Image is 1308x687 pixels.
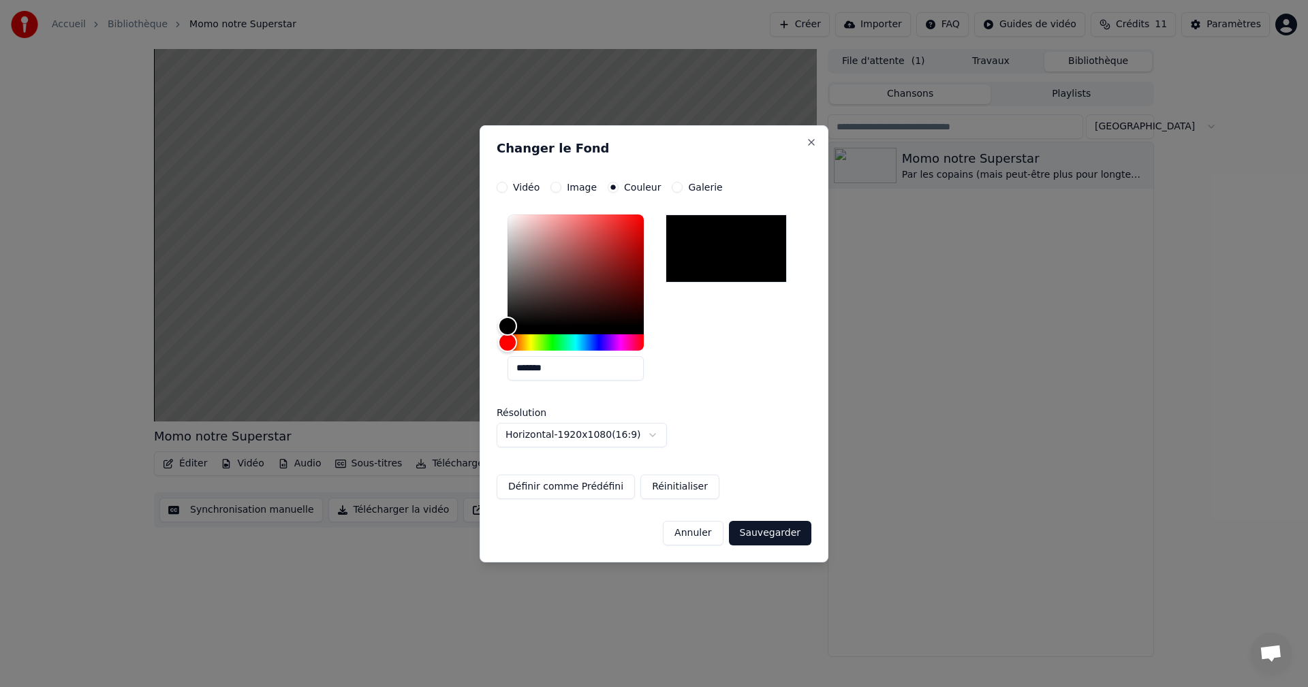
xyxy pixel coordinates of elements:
button: Définir comme Prédéfini [497,475,635,499]
h2: Changer le Fond [497,142,811,155]
label: Galerie [688,182,722,192]
button: Annuler [663,521,723,545]
div: Hue [508,334,644,351]
div: Color [508,214,644,326]
button: Réinitialiser [640,475,719,499]
button: Sauvegarder [729,521,811,545]
label: Résolution [497,408,633,417]
label: Image [567,182,597,192]
label: Couleur [624,182,661,192]
label: Vidéo [513,182,540,192]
